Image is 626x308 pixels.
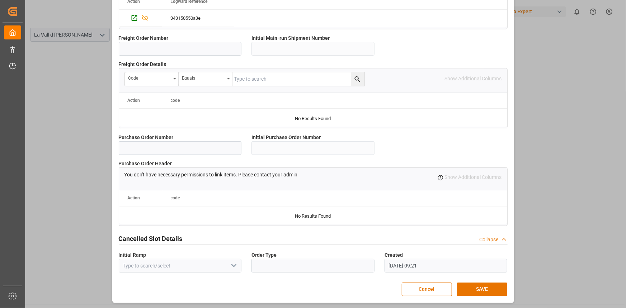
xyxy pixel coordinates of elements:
[232,72,364,86] input: Type to search
[119,10,162,27] div: Press SPACE to select this row.
[179,72,232,86] button: open menu
[402,283,452,296] button: Cancel
[457,283,507,296] button: SAVE
[251,34,330,42] span: Initial Main-run Shipment Number
[162,10,234,26] div: 343150550a3e
[251,251,277,259] span: Order Type
[480,236,499,243] div: Collapse
[128,98,140,103] div: Action
[119,251,146,259] span: Initial Ramp
[351,72,364,86] button: search button
[119,234,183,243] h2: Cancelled Slot Details
[128,74,171,82] div: code
[119,61,166,68] span: Freight Order Details
[162,10,234,27] div: Press SPACE to select this row.
[119,160,172,167] span: Purchase Order Header
[182,74,225,82] div: Equals
[171,98,180,103] span: code
[228,260,239,271] button: open menu
[385,259,508,273] input: DD.MM.YYYY HH:MM
[119,134,174,141] span: Purchase Order Number
[124,171,298,179] p: You don't have necessary permissions to link items. Please contact your admin
[171,196,180,201] span: code
[251,134,321,141] span: Initial Purchase Order Number
[385,251,403,259] span: Created
[128,196,140,201] div: Action
[125,72,179,86] button: open menu
[119,34,169,42] span: Freight Order Number
[119,259,242,273] input: Type to search/select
